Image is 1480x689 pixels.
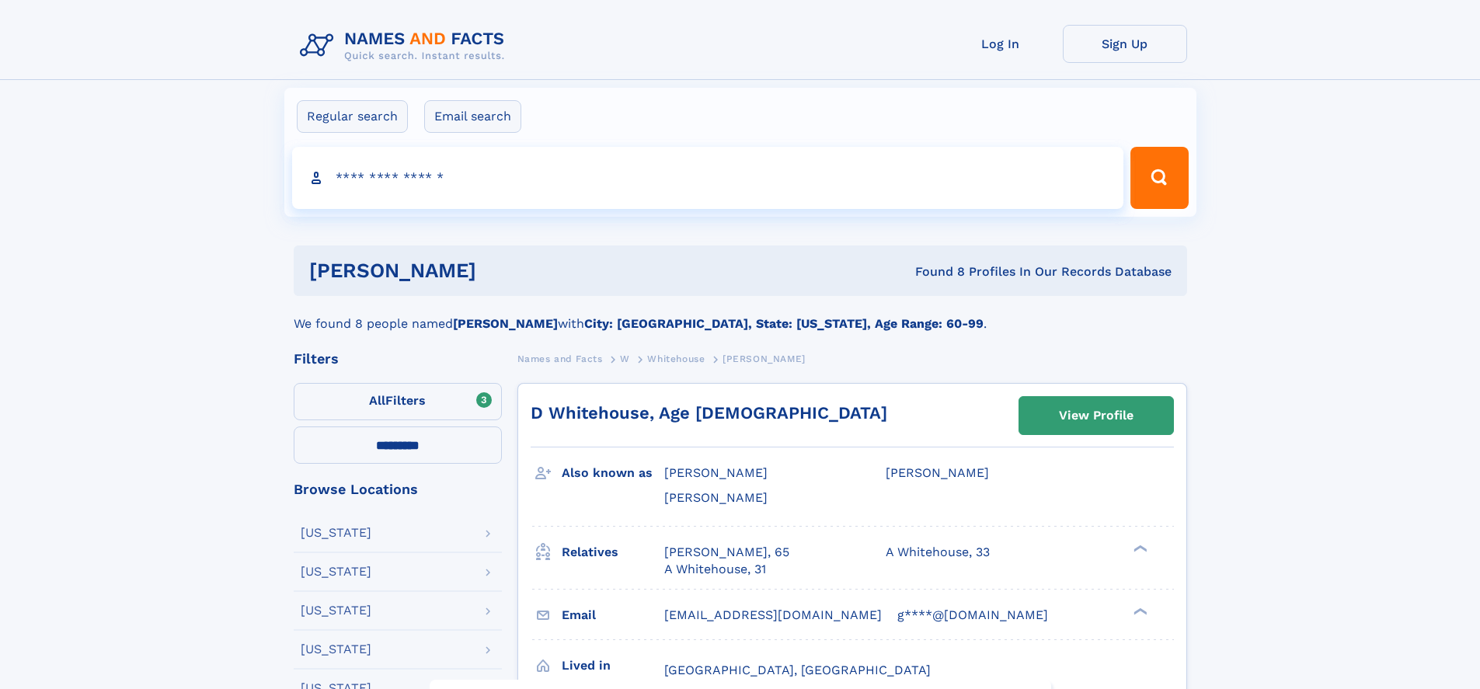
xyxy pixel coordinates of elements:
span: All [369,393,385,408]
div: Browse Locations [294,482,502,496]
b: [PERSON_NAME] [453,316,558,331]
div: Filters [294,352,502,366]
a: Names and Facts [517,349,603,368]
span: [EMAIL_ADDRESS][DOMAIN_NAME] [664,607,882,622]
label: Filters [294,383,502,420]
div: We found 8 people named with . [294,296,1187,333]
h3: Lived in [562,652,664,679]
div: ❯ [1130,543,1148,553]
span: [PERSON_NAME] [664,490,768,505]
span: [GEOGRAPHIC_DATA], [GEOGRAPHIC_DATA] [664,663,931,677]
div: [US_STATE] [301,527,371,539]
span: Whitehouse [647,353,705,364]
div: [US_STATE] [301,565,371,578]
img: Logo Names and Facts [294,25,517,67]
span: [PERSON_NAME] [723,353,806,364]
div: [US_STATE] [301,604,371,617]
a: D Whitehouse, Age [DEMOGRAPHIC_DATA] [531,403,887,423]
label: Email search [424,100,521,133]
a: [PERSON_NAME], 65 [664,544,789,561]
label: Regular search [297,100,408,133]
a: Log In [938,25,1063,63]
div: View Profile [1059,398,1134,433]
a: A Whitehouse, 31 [664,561,766,578]
a: Whitehouse [647,349,705,368]
span: [PERSON_NAME] [886,465,989,480]
h3: Email [562,602,664,628]
div: ❯ [1130,606,1148,616]
h3: Also known as [562,460,664,486]
a: A Whitehouse, 33 [886,544,990,561]
h3: Relatives [562,539,664,565]
a: View Profile [1019,397,1173,434]
a: Sign Up [1063,25,1187,63]
button: Search Button [1130,147,1188,209]
div: Found 8 Profiles In Our Records Database [695,263,1172,280]
input: search input [292,147,1124,209]
span: W [620,353,630,364]
a: W [620,349,630,368]
h1: [PERSON_NAME] [309,261,696,280]
span: [PERSON_NAME] [664,465,768,480]
b: City: [GEOGRAPHIC_DATA], State: [US_STATE], Age Range: 60-99 [584,316,984,331]
div: [US_STATE] [301,643,371,656]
